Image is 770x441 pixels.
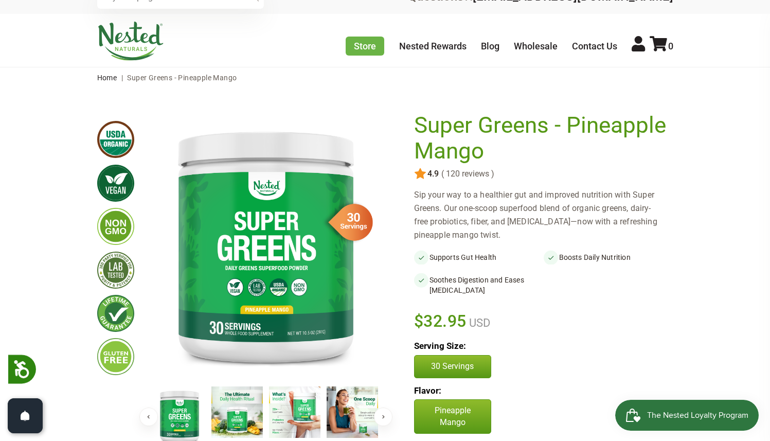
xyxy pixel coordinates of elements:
[97,338,134,375] img: glutenfree
[414,355,491,378] button: 30 Servings
[572,41,617,51] a: Contact Us
[321,200,373,244] img: sg-servings-30.png
[414,341,466,351] b: Serving Size:
[346,37,384,56] a: Store
[414,250,544,264] li: Supports Gut Health
[97,67,673,88] nav: breadcrumbs
[414,399,491,434] p: Pineapple Mango
[97,252,134,289] img: thirdpartytested
[425,361,480,372] p: 30 Servings
[97,22,164,61] img: Nested Naturals
[414,168,426,180] img: star.svg
[97,165,134,202] img: vegan
[127,74,237,82] span: Super Greens - Pineapple Mango
[151,113,381,378] img: Super Greens - Pineapple Mango
[650,41,673,51] a: 0
[119,74,126,82] span: |
[668,41,673,51] span: 0
[414,273,544,297] li: Soothes Digestion and Eases [MEDICAL_DATA]
[97,121,134,158] img: usdaorganic
[211,386,263,438] img: Super Greens - Pineapple Mango
[97,295,134,332] img: lifetimeguarantee
[327,386,378,438] img: Super Greens - Pineapple Mango
[139,408,158,426] button: Previous
[514,41,558,51] a: Wholesale
[615,400,760,431] iframe: Button to open loyalty program pop-up
[97,208,134,245] img: gmofree
[439,169,494,179] span: ( 120 reviews )
[481,41,499,51] a: Blog
[544,250,673,264] li: Boosts Daily Nutrition
[414,188,673,242] div: Sip your way to a healthier gut and improved nutrition with Super Greens. Our one-scoop superfood...
[467,316,490,329] span: USD
[414,385,441,396] b: Flavor:
[414,310,467,332] span: $32.95
[269,386,320,438] img: Super Greens - Pineapple Mango
[399,41,467,51] a: Nested Rewards
[8,398,43,433] button: Open
[426,169,439,179] span: 4.9
[374,408,392,426] button: Next
[97,74,117,82] a: Home
[414,113,668,164] h1: Super Greens - Pineapple Mango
